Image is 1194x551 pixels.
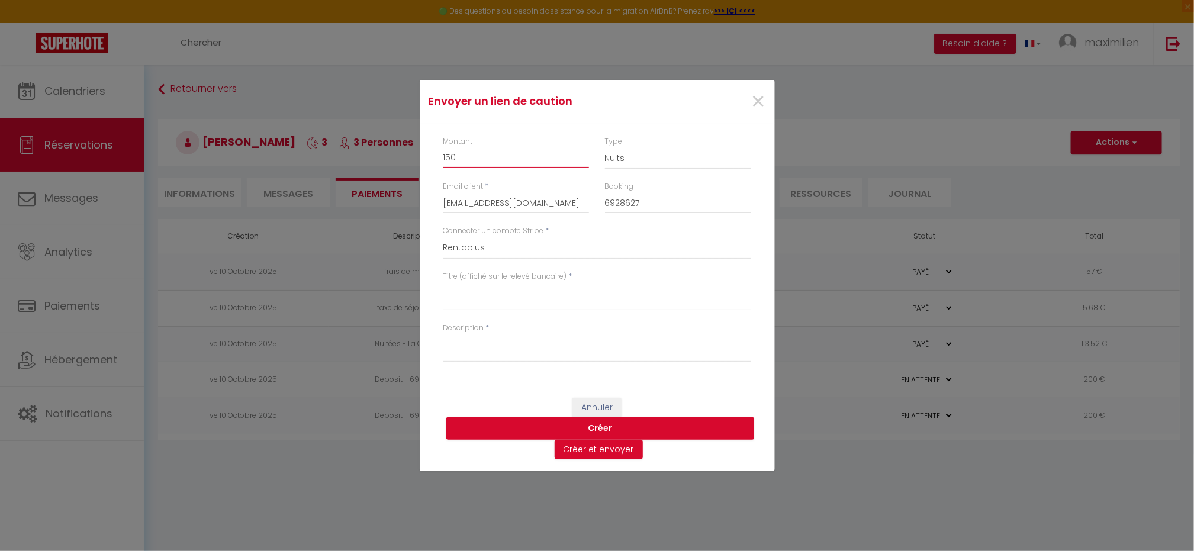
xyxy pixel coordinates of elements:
[443,323,484,334] label: Description
[555,440,643,460] button: Créer et envoyer
[443,136,473,147] label: Montant
[446,417,754,440] button: Créer
[751,89,766,115] button: Close
[605,136,623,147] label: Type
[572,398,622,418] button: Annuler
[443,181,484,192] label: Email client
[443,225,544,237] label: Connecter un compte Stripe
[751,84,766,120] span: ×
[443,271,567,282] label: Titre (affiché sur le relevé bancaire)
[605,181,634,192] label: Booking
[429,93,648,109] h4: Envoyer un lien de caution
